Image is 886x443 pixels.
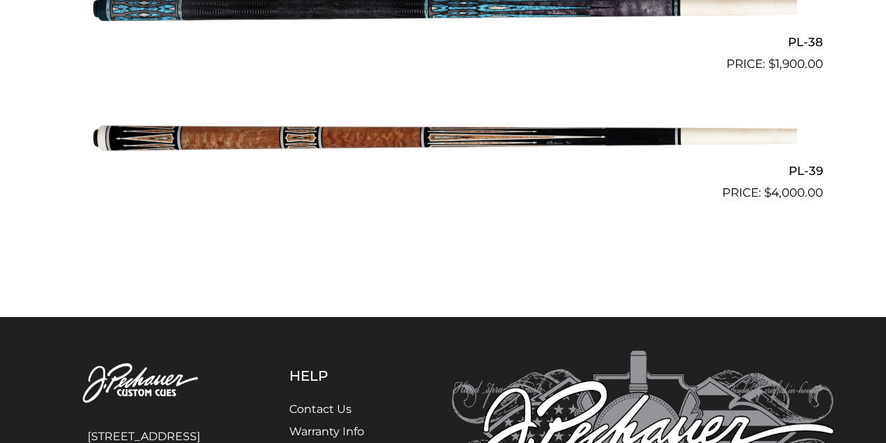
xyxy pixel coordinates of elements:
[90,79,797,197] img: PL-39
[764,185,771,199] span: $
[768,57,775,71] span: $
[289,367,398,384] h5: Help
[53,351,235,417] img: Pechauer Custom Cues
[64,158,823,184] h2: PL-39
[768,57,823,71] bdi: 1,900.00
[64,79,823,202] a: PL-39 $4,000.00
[764,185,823,199] bdi: 4,000.00
[64,29,823,55] h2: PL-38
[289,425,364,438] a: Warranty Info
[289,402,352,416] a: Contact Us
